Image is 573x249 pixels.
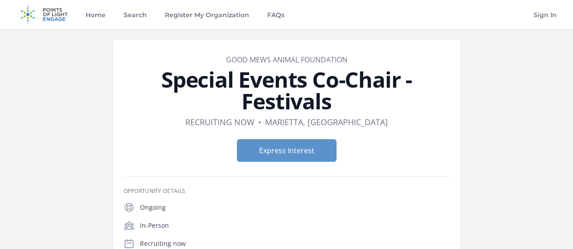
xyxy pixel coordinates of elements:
dd: Recruiting now [185,116,255,128]
p: In-Person [140,221,450,230]
h1: Special Events Co-Chair - Festivals [124,69,450,112]
div: • [258,116,261,128]
p: Recruiting now [140,239,450,248]
h3: Opportunity Details [124,188,450,195]
button: Express Interest [237,139,337,162]
dd: Marietta, [GEOGRAPHIC_DATA] [265,116,388,128]
p: Ongoing [140,203,450,212]
a: Good Mews Animal Foundation [226,55,347,65]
